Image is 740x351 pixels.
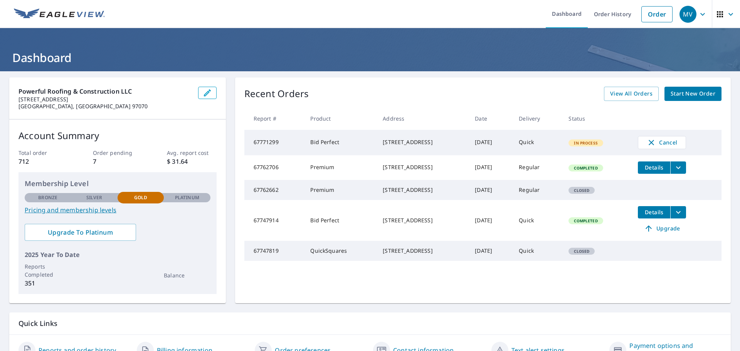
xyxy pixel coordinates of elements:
[569,218,602,223] span: Completed
[167,149,216,157] p: Avg. report cost
[638,222,686,235] a: Upgrade
[513,241,562,261] td: Quick
[18,87,192,96] p: Powerful Roofing & Construction LLC
[469,107,513,130] th: Date
[18,96,192,103] p: [STREET_ADDRESS]
[646,138,678,147] span: Cancel
[18,129,217,143] p: Account Summary
[18,319,721,328] p: Quick Links
[18,103,192,110] p: [GEOGRAPHIC_DATA], [GEOGRAPHIC_DATA] 97070
[513,130,562,155] td: Quick
[469,200,513,241] td: [DATE]
[377,107,469,130] th: Address
[304,130,377,155] td: Bid Perfect
[569,140,602,146] span: In Process
[642,164,666,171] span: Details
[642,224,681,233] span: Upgrade
[18,157,68,166] p: 712
[25,262,71,279] p: Reports Completed
[304,107,377,130] th: Product
[244,87,309,101] p: Recent Orders
[244,241,304,261] td: 67747819
[638,136,686,149] button: Cancel
[469,155,513,180] td: [DATE]
[304,241,377,261] td: QuickSquares
[86,194,103,201] p: Silver
[562,107,632,130] th: Status
[641,6,673,22] a: Order
[93,157,142,166] p: 7
[610,89,653,99] span: View All Orders
[14,8,105,20] img: EV Logo
[244,155,304,180] td: 67762706
[513,200,562,241] td: Quick
[569,188,594,193] span: Closed
[244,200,304,241] td: 67747914
[569,165,602,171] span: Completed
[134,194,147,201] p: Gold
[167,157,216,166] p: $ 31.64
[513,180,562,200] td: Regular
[304,155,377,180] td: Premium
[664,87,721,101] a: Start New Order
[638,206,670,218] button: detailsBtn-67747914
[244,130,304,155] td: 67771299
[383,247,462,255] div: [STREET_ADDRESS]
[25,205,210,215] a: Pricing and membership levels
[31,228,130,237] span: Upgrade To Platinum
[469,241,513,261] td: [DATE]
[670,206,686,218] button: filesDropdownBtn-67747914
[569,249,594,254] span: Closed
[670,161,686,174] button: filesDropdownBtn-67762706
[383,186,462,194] div: [STREET_ADDRESS]
[38,194,57,201] p: Bronze
[469,180,513,200] td: [DATE]
[18,149,68,157] p: Total order
[304,200,377,241] td: Bid Perfect
[25,178,210,189] p: Membership Level
[604,87,659,101] a: View All Orders
[304,180,377,200] td: Premium
[244,107,304,130] th: Report #
[175,194,199,201] p: Platinum
[25,224,136,241] a: Upgrade To Platinum
[25,279,71,288] p: 351
[383,163,462,171] div: [STREET_ADDRESS]
[671,89,715,99] span: Start New Order
[244,180,304,200] td: 67762662
[25,250,210,259] p: 2025 Year To Date
[164,271,210,279] p: Balance
[9,50,731,65] h1: Dashboard
[642,208,666,216] span: Details
[679,6,696,23] div: MV
[469,130,513,155] td: [DATE]
[383,217,462,224] div: [STREET_ADDRESS]
[638,161,670,174] button: detailsBtn-67762706
[383,138,462,146] div: [STREET_ADDRESS]
[513,107,562,130] th: Delivery
[513,155,562,180] td: Regular
[93,149,142,157] p: Order pending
